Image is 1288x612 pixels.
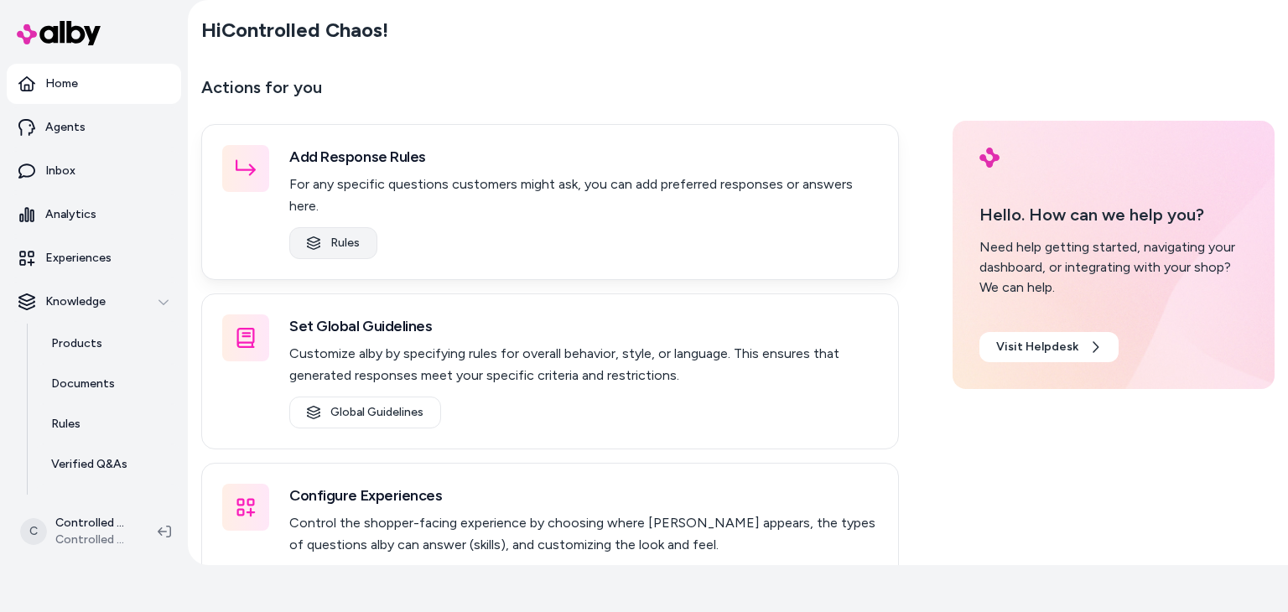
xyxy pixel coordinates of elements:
span: C [20,518,47,545]
a: Agents [7,107,181,148]
p: Customize alby by specifying rules for overall behavior, style, or language. This ensures that ge... [289,343,878,386]
button: Knowledge [7,282,181,322]
p: Verified Q&As [51,456,127,473]
a: Documents [34,364,181,404]
p: Analytics [45,206,96,223]
a: Home [7,64,181,104]
p: Inbox [45,163,75,179]
button: CControlled Chaos ShopifyControlled Chaos [10,505,144,558]
p: Controlled Chaos Shopify [55,515,131,532]
h2: Hi Controlled Chaos ! [201,18,388,43]
img: alby Logo [979,148,1000,168]
a: Inbox [7,151,181,191]
a: Visit Helpdesk [979,332,1119,362]
a: Reviews [34,485,181,525]
div: Need help getting started, navigating your dashboard, or integrating with your shop? We can help. [979,237,1248,298]
h3: Set Global Guidelines [289,314,878,338]
a: Verified Q&As [34,444,181,485]
p: Products [51,335,102,352]
p: Experiences [45,250,112,267]
a: Rules [289,227,377,259]
p: Knowledge [45,293,106,310]
p: Control the shopper-facing experience by choosing where [PERSON_NAME] appears, the types of quest... [289,512,878,556]
span: Controlled Chaos [55,532,131,548]
p: Rules [51,416,80,433]
h3: Add Response Rules [289,145,878,169]
a: Analytics [7,194,181,235]
img: alby Logo [17,21,101,45]
a: Experiences [7,238,181,278]
h3: Configure Experiences [289,484,878,507]
p: Hello. How can we help you? [979,202,1248,227]
p: Documents [51,376,115,392]
a: Global Guidelines [289,397,441,428]
p: For any specific questions customers might ask, you can add preferred responses or answers here. [289,174,878,217]
a: Products [34,324,181,364]
p: Home [45,75,78,92]
p: Actions for you [201,74,899,114]
a: Rules [34,404,181,444]
p: Agents [45,119,86,136]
